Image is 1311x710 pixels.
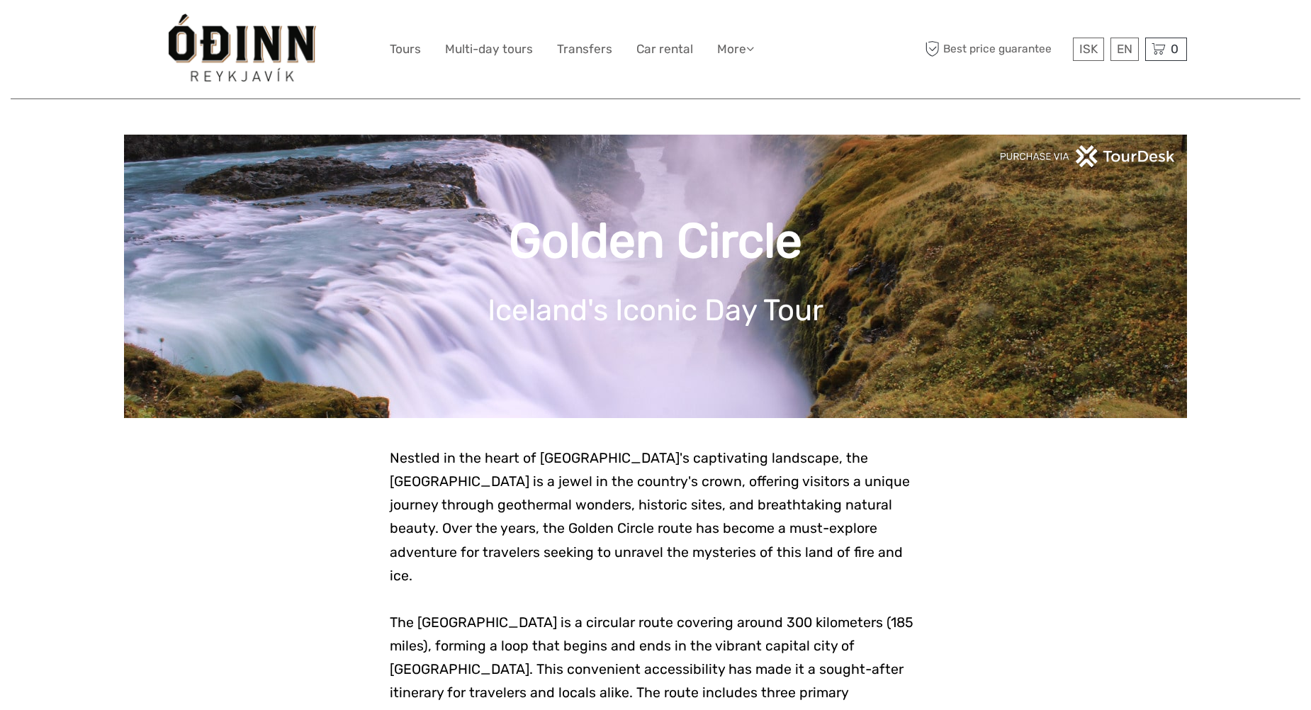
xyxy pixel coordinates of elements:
[1079,42,1098,56] span: ISK
[1110,38,1139,61] div: EN
[390,39,421,60] a: Tours
[999,145,1176,167] img: PurchaseViaTourDeskwhite.png
[166,11,319,88] img: General Info:
[145,213,1166,270] h1: Golden Circle
[557,39,612,60] a: Transfers
[145,293,1166,328] h1: Iceland's Iconic Day Tour
[636,39,693,60] a: Car rental
[445,39,533,60] a: Multi-day tours
[921,38,1069,61] span: Best price guarantee
[1169,42,1181,56] span: 0
[390,450,910,584] span: Nestled in the heart of [GEOGRAPHIC_DATA]'s captivating landscape, the [GEOGRAPHIC_DATA] is a jew...
[717,39,754,60] a: More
